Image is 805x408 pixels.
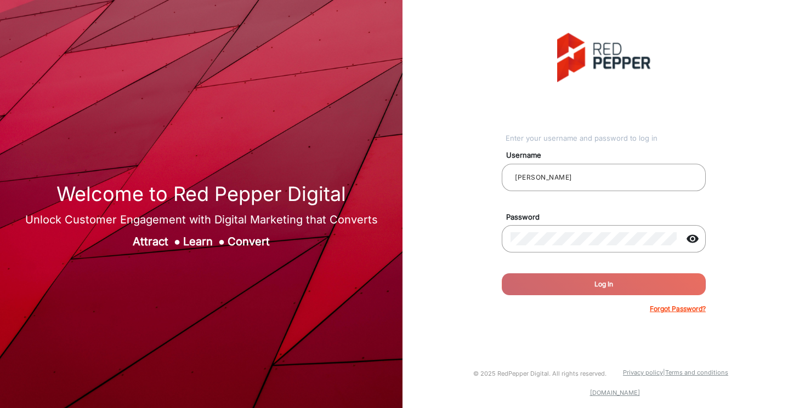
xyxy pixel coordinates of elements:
[590,389,640,396] a: [DOMAIN_NAME]
[557,33,650,82] img: vmg-logo
[679,232,706,245] mat-icon: visibility
[218,235,225,248] span: ●
[174,235,180,248] span: ●
[25,182,378,206] h1: Welcome to Red Pepper Digital
[502,273,706,295] button: Log In
[506,133,706,144] div: Enter your username and password to log in
[25,233,378,250] div: Attract Learn Convert
[623,369,663,376] a: Privacy policy
[498,150,718,161] mat-label: Username
[498,212,718,223] mat-label: Password
[473,370,606,377] small: © 2025 RedPepper Digital. All rights reserved.
[663,369,665,376] a: |
[665,369,728,376] a: Terms and conditions
[25,211,378,228] div: Unlock Customer Engagement with Digital Marketing that Converts
[650,304,706,314] p: Forgot Password?
[511,171,697,184] input: Your username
